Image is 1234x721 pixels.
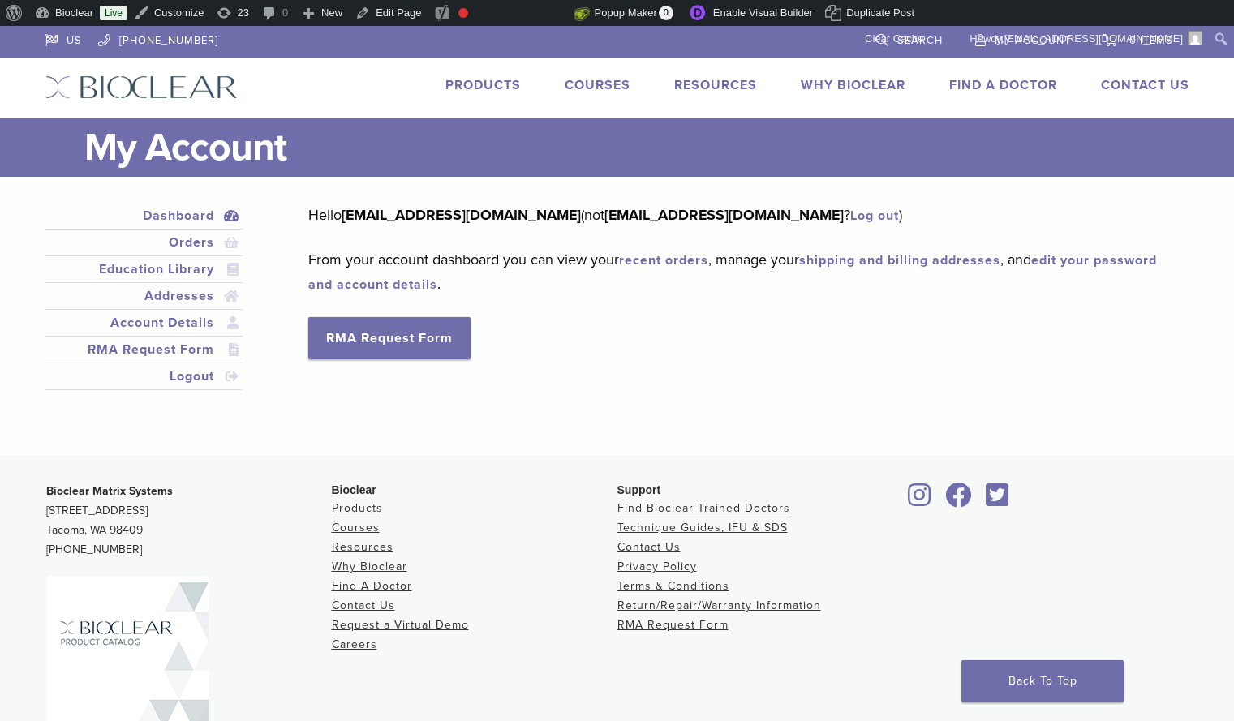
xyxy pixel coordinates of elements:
[617,521,788,534] a: Technique Guides, IFU & SDS
[674,77,757,93] a: Resources
[308,247,1164,296] p: From your account dashboard you can view your , manage your , and .
[1004,32,1183,45] span: [EMAIL_ADDRESS][DOMAIN_NAME]
[565,77,630,93] a: Courses
[98,26,218,50] a: [PHONE_NUMBER]
[332,618,469,632] a: Request a Virtual Demo
[84,118,1189,177] h1: My Account
[49,233,240,252] a: Orders
[308,317,471,359] a: RMA Request Form
[332,521,380,534] a: Courses
[49,367,240,386] a: Logout
[100,6,127,20] a: Live
[332,560,407,573] a: Why Bioclear
[617,579,729,593] a: Terms & Conditions
[604,206,844,224] strong: [EMAIL_ADDRESS][DOMAIN_NAME]
[1101,77,1189,93] a: Contact Us
[859,26,930,52] a: Clear Cache
[332,540,393,554] a: Resources
[617,560,697,573] a: Privacy Policy
[617,599,821,612] a: Return/Repair/Warranty Information
[45,75,238,99] img: Bioclear
[45,203,243,410] nav: Account pages
[617,618,729,632] a: RMA Request Form
[949,77,1057,93] a: Find A Doctor
[617,501,790,515] a: Find Bioclear Trained Doctors
[458,8,468,18] div: Focus keyphrase not set
[308,203,1164,227] p: Hello (not ? )
[49,340,240,359] a: RMA Request Form
[619,252,708,268] a: recent orders
[49,313,240,333] a: Account Details
[617,540,681,554] a: Contact Us
[445,77,521,93] a: Products
[342,206,581,224] strong: [EMAIL_ADDRESS][DOMAIN_NAME]
[46,484,173,498] strong: Bioclear Matrix Systems
[659,6,673,20] span: 0
[332,579,412,593] a: Find A Doctor
[332,501,383,515] a: Products
[332,599,395,612] a: Contact Us
[903,492,937,509] a: Bioclear
[981,492,1015,509] a: Bioclear
[46,482,332,560] p: [STREET_ADDRESS] Tacoma, WA 98409 [PHONE_NUMBER]
[49,206,240,225] a: Dashboard
[964,26,1209,52] a: Howdy,
[961,660,1124,702] a: Back To Top
[45,26,82,50] a: US
[940,492,978,509] a: Bioclear
[332,637,377,651] a: Careers
[850,208,899,224] a: Log out
[49,286,240,306] a: Addresses
[617,483,661,496] span: Support
[801,77,905,93] a: Why Bioclear
[483,4,574,24] img: Views over 48 hours. Click for more Jetpack Stats.
[799,252,1000,268] a: shipping and billing addresses
[49,260,240,279] a: Education Library
[332,483,376,496] span: Bioclear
